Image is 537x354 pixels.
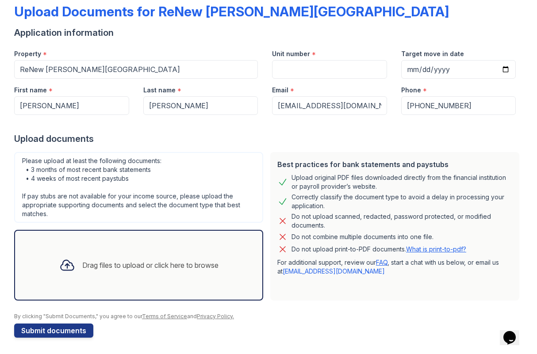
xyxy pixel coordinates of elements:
p: Do not upload print-to-PDF documents. [292,245,466,254]
div: Please upload at least the following documents: • 3 months of most recent bank statements • 4 wee... [14,152,263,223]
div: Upload original PDF files downloaded directly from the financial institution or payroll provider’... [292,173,512,191]
div: Drag files to upload or click here to browse [82,260,219,270]
a: FAQ [376,259,387,266]
label: Last name [143,86,176,95]
a: Terms of Service [142,313,187,320]
label: Target move in date [401,49,464,58]
div: Upload Documents for ReNew [PERSON_NAME][GEOGRAPHIC_DATA] [14,4,449,19]
iframe: chat widget [500,319,528,345]
div: By clicking "Submit Documents," you agree to our and [14,313,523,320]
div: Upload documents [14,133,523,145]
p: For additional support, review our , start a chat with us below, or email us at [277,258,512,276]
a: What is print-to-pdf? [406,245,466,253]
a: Privacy Policy. [197,313,234,320]
div: Correctly classify the document type to avoid a delay in processing your application. [292,193,512,210]
label: Phone [401,86,421,95]
div: Best practices for bank statements and paystubs [277,159,512,170]
div: Application information [14,27,523,39]
div: Do not upload scanned, redacted, password protected, or modified documents. [292,212,512,230]
a: [EMAIL_ADDRESS][DOMAIN_NAME] [283,267,385,275]
label: Unit number [272,49,310,58]
label: Email [272,86,288,95]
div: Do not combine multiple documents into one file. [292,232,433,242]
button: Submit documents [14,324,93,338]
label: First name [14,86,47,95]
label: Property [14,49,41,58]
